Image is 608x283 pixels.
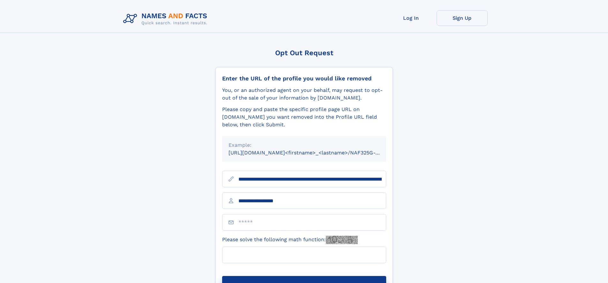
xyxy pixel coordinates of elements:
[222,75,386,82] div: Enter the URL of the profile you would like removed
[215,49,393,57] div: Opt Out Request
[229,150,398,156] small: [URL][DOMAIN_NAME]<firstname>_<lastname>/NAF325G-xxxxxxxx
[386,10,437,26] a: Log In
[222,86,386,102] div: You, or an authorized agent on your behalf, may request to opt-out of the sale of your informatio...
[222,236,358,244] label: Please solve the following math function:
[121,10,213,27] img: Logo Names and Facts
[437,10,488,26] a: Sign Up
[222,106,386,129] div: Please copy and paste the specific profile page URL on [DOMAIN_NAME] you want removed into the Pr...
[229,141,380,149] div: Example:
